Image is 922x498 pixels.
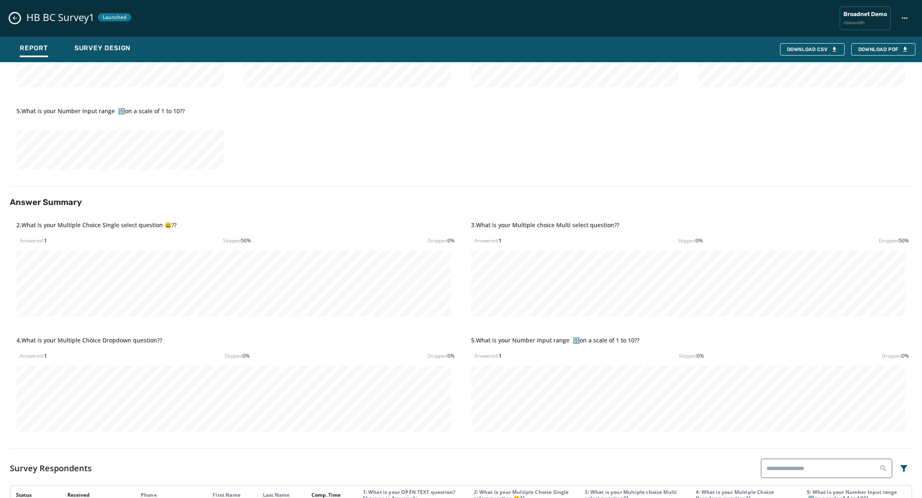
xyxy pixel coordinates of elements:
[427,353,455,359] div: Dropped
[787,46,838,53] div: Download CSV
[899,237,909,244] span: 50 %
[74,44,130,52] span: Survey Design
[225,353,250,359] div: Skipped
[16,107,224,123] h4: 5 . What is your Number Input range 🔢on a scale of 1 to 10??
[243,352,250,359] span: 0 %
[902,352,909,359] span: 0 %
[223,237,251,244] div: Skipped
[10,196,912,208] h2: Answer Summary
[7,7,279,16] body: Rich Text Area
[448,237,455,244] span: 0 %
[678,237,703,244] div: Skipped
[448,352,455,359] span: 0 %
[20,44,48,52] span: Report
[499,237,502,244] span: 1
[427,237,455,244] div: Dropped
[843,10,887,19] span: Broadnet Demo
[13,40,55,59] button: Report
[26,11,95,24] span: HB BC Survey1
[471,336,639,353] h4: 5 . What is your Number Input range 🔢on a scale of 1 to 10??
[499,352,502,359] span: 1
[20,237,47,244] div: Answered:
[858,46,908,53] span: Download PDF
[103,14,126,21] span: Launched
[16,221,177,237] h4: 2 . What is your Multiple Choice Single select question 😀??
[696,237,703,244] span: 0 %
[16,336,162,353] h4: 4 . What is your Multiple Choice Dropdown question??
[10,463,92,474] h4: Survey Respondents
[843,19,887,26] span: rbwave8h
[897,11,912,26] button: HB BC Survey1 action menu
[68,40,137,59] button: Survey Design
[879,237,909,244] div: Dropped
[882,353,909,359] div: Dropped
[20,353,47,359] div: Answered:
[851,43,915,56] button: Download PDF
[471,221,619,237] h4: 3 . What is your Multiple choice Multi select question??
[780,43,845,56] button: Download CSV
[474,353,502,359] div: Answered:
[474,237,502,244] div: Answered:
[679,353,704,359] div: Skipped
[896,460,912,477] button: Filters menu
[241,237,251,244] span: 50 %
[697,352,704,359] span: 0 %
[44,237,47,244] span: 1
[44,352,47,359] span: 1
